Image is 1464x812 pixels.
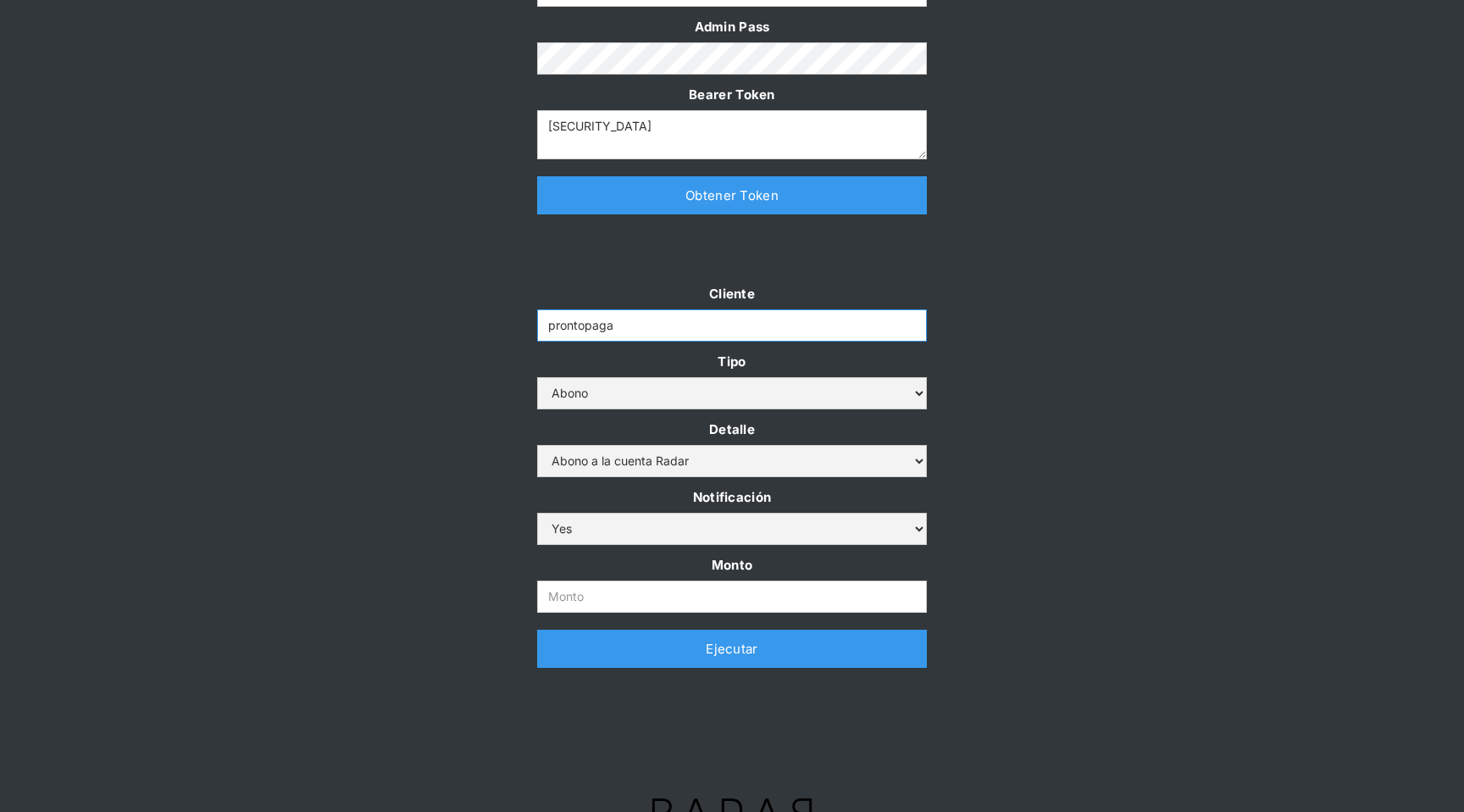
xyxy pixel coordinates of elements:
a: Obtener Token [537,176,927,214]
label: Detalle [537,418,927,441]
label: Bearer Token [537,83,927,106]
input: Monto [537,581,927,613]
label: Tipo [537,350,927,373]
input: Example Text [537,309,927,342]
label: Cliente [537,282,927,305]
label: Admin Pass [537,15,927,38]
a: Ejecutar [537,630,927,668]
label: Monto [537,553,927,576]
label: Notificación [537,486,927,509]
form: Form [537,282,927,613]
